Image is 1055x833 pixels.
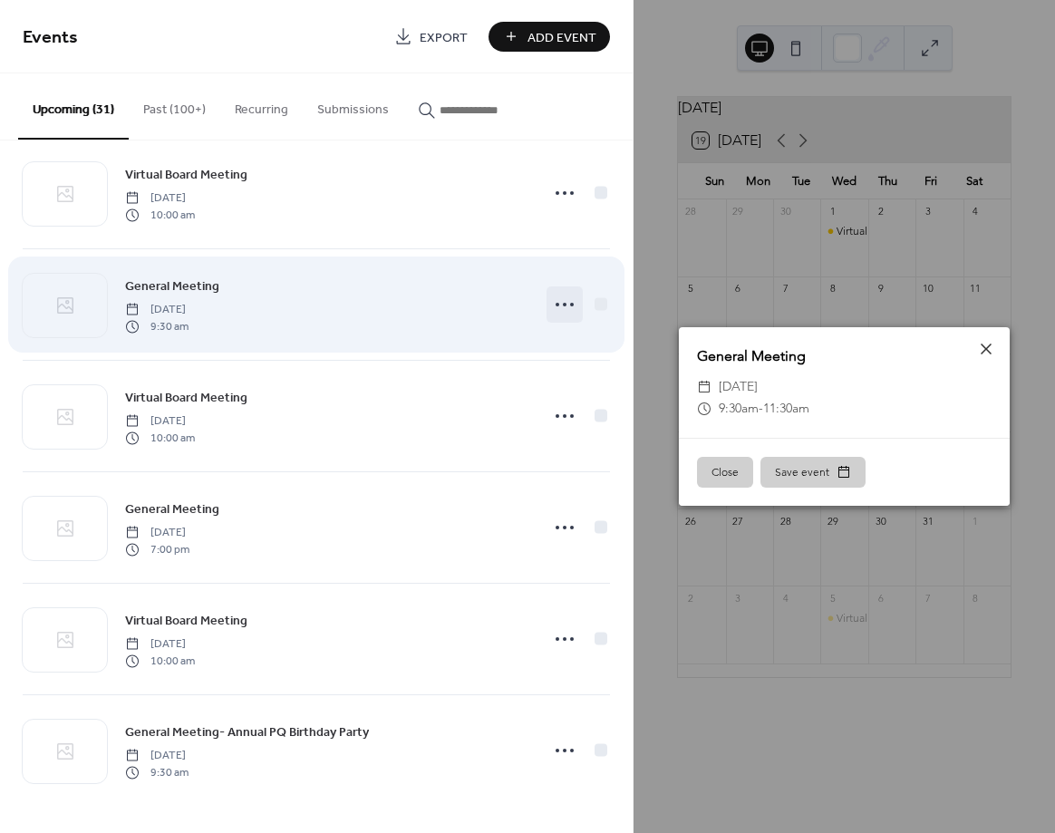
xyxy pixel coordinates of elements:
button: Upcoming (31) [18,73,129,140]
a: Virtual Board Meeting [125,610,247,631]
span: [DATE] [125,413,195,430]
span: Export [420,28,468,47]
span: Virtual Board Meeting [125,389,247,408]
span: 9:30 am [125,318,189,334]
button: Save event [760,457,866,488]
span: General Meeting [125,277,219,296]
span: - [759,400,763,416]
button: Recurring [220,73,303,138]
div: ​ [697,376,711,398]
span: [DATE] [125,302,189,318]
button: Add Event [489,22,610,52]
span: 10:00 am [125,430,195,446]
a: General Meeting [125,276,219,296]
span: 10:00 am [125,653,195,669]
span: [DATE] [125,525,189,541]
div: General Meeting [679,345,1010,367]
span: [DATE] [719,376,758,398]
a: Virtual Board Meeting [125,387,247,408]
span: 9:30am [719,400,759,416]
span: Virtual Board Meeting [125,166,247,185]
a: Export [381,22,481,52]
span: Events [23,20,78,55]
button: Close [697,457,753,488]
span: 9:30 am [125,764,189,780]
button: Submissions [303,73,403,138]
div: ​ [697,398,711,420]
span: [DATE] [125,190,195,207]
a: General Meeting [125,499,219,519]
span: 7:00 pm [125,541,189,557]
a: Virtual Board Meeting [125,164,247,185]
span: 11:30am [763,400,809,416]
span: [DATE] [125,748,189,764]
span: Add Event [527,28,596,47]
span: General Meeting- Annual PQ Birthday Party [125,723,369,742]
span: [DATE] [125,636,195,653]
a: General Meeting- Annual PQ Birthday Party [125,722,369,742]
button: Past (100+) [129,73,220,138]
span: General Meeting [125,500,219,519]
span: 10:00 am [125,207,195,223]
span: Virtual Board Meeting [125,612,247,631]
